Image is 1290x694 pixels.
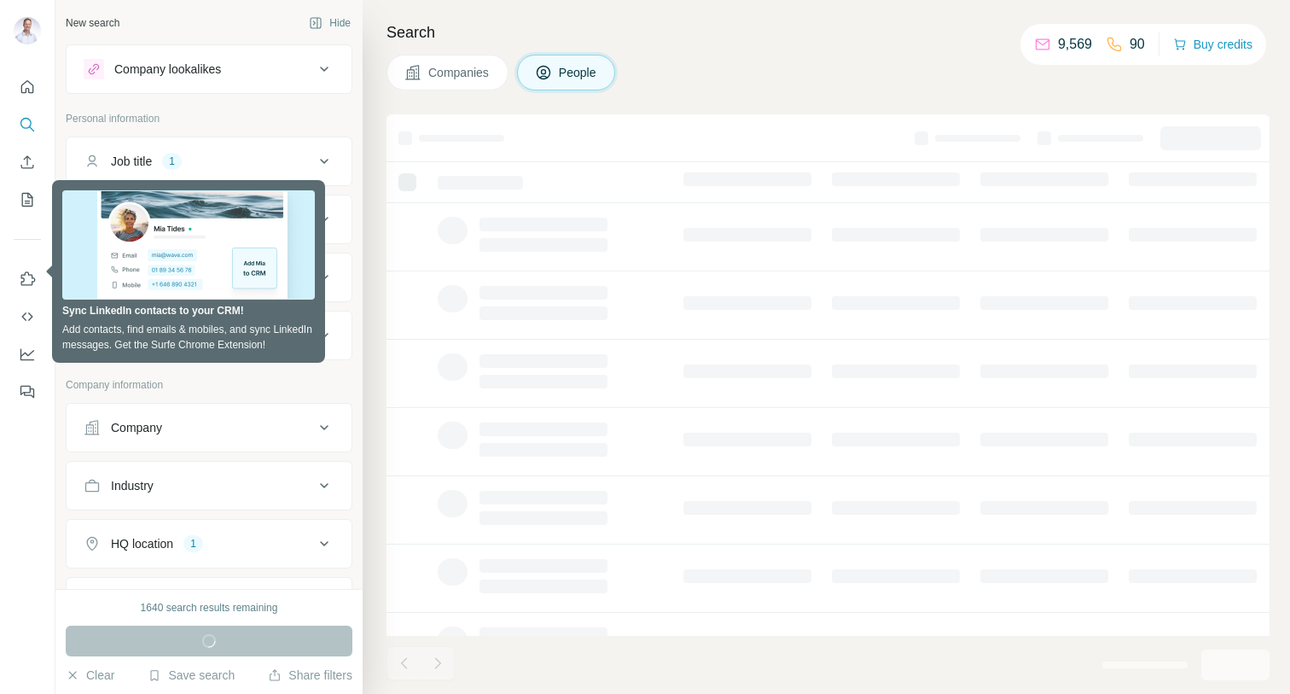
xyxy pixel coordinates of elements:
[67,523,352,564] button: HQ location1
[183,536,203,551] div: 1
[148,667,235,684] button: Save search
[66,111,352,126] p: Personal information
[14,301,41,332] button: Use Surfe API
[111,269,173,286] div: Department
[14,339,41,370] button: Dashboard
[111,211,157,228] div: Seniority
[14,264,41,295] button: Use Surfe on LinkedIn
[67,407,352,448] button: Company
[1130,34,1145,55] p: 90
[559,64,598,81] span: People
[66,667,114,684] button: Clear
[111,153,152,170] div: Job title
[111,535,173,552] div: HQ location
[67,199,352,240] button: Seniority
[67,465,352,506] button: Industry
[66,377,352,393] p: Company information
[162,154,182,169] div: 1
[141,600,278,615] div: 1640 search results remaining
[111,419,162,436] div: Company
[268,667,352,684] button: Share filters
[14,17,41,44] img: Avatar
[111,477,154,494] div: Industry
[67,315,352,356] button: Personal location
[111,327,202,344] div: Personal location
[66,15,119,31] div: New search
[1058,34,1092,55] p: 9,569
[14,72,41,102] button: Quick start
[14,376,41,407] button: Feedback
[1173,32,1252,56] button: Buy credits
[386,20,1270,44] h4: Search
[67,49,352,90] button: Company lookalikes
[297,10,363,36] button: Hide
[67,257,352,298] button: Department
[114,61,221,78] div: Company lookalikes
[67,581,352,622] button: Annual revenue ($)
[14,184,41,215] button: My lists
[14,147,41,178] button: Enrich CSV
[428,64,491,81] span: Companies
[14,109,41,140] button: Search
[67,141,352,182] button: Job title1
